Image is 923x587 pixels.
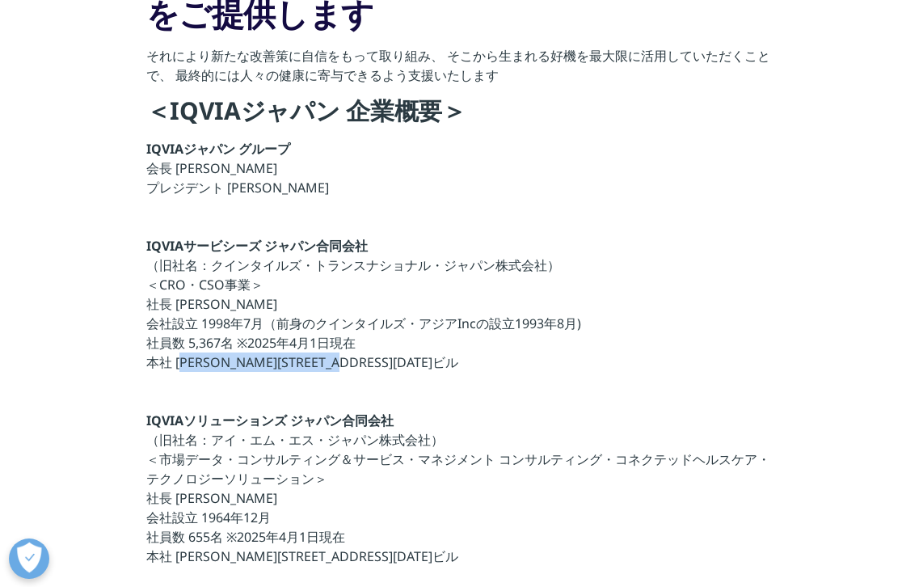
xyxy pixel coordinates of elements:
strong: IQVIAジャパン グループ [146,140,290,158]
p: （旧社名：クインタイルズ・トランスナショナル・ジャパン株式会社） ＜CRO・CSO事業＞ 社長 [PERSON_NAME] 会社設立 1998年7月（前身のクインタイルズ・アジアIncの設立19... [146,236,778,382]
strong: IQVIAサービシーズ ジャパン合同会社 [146,237,368,255]
h4: ＜IQVIAジャパン 企業概要＞ [146,95,778,139]
p: 会長 [PERSON_NAME] プレジデント [PERSON_NAME] [146,139,778,207]
p: それにより新たな改善策に自信をもって取り組み、 そこから生まれる好機を最大限に活用していただくことで、 最終的には人々の健康に寄与できるよう支援いたします [146,46,778,95]
p: （旧社名：アイ・エム・エス・ジャパン株式会社） ＜市場データ・コンサルティング＆サービス・マネジメント コンサルティング・コネクテッドヘルスケア・テクノロジーソリューション＞ 社長 [PERSO... [146,411,778,576]
button: 優先設定センターを開く [9,538,49,579]
strong: IQVIAソリューションズ ジャパン合同会社 [146,412,394,429]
